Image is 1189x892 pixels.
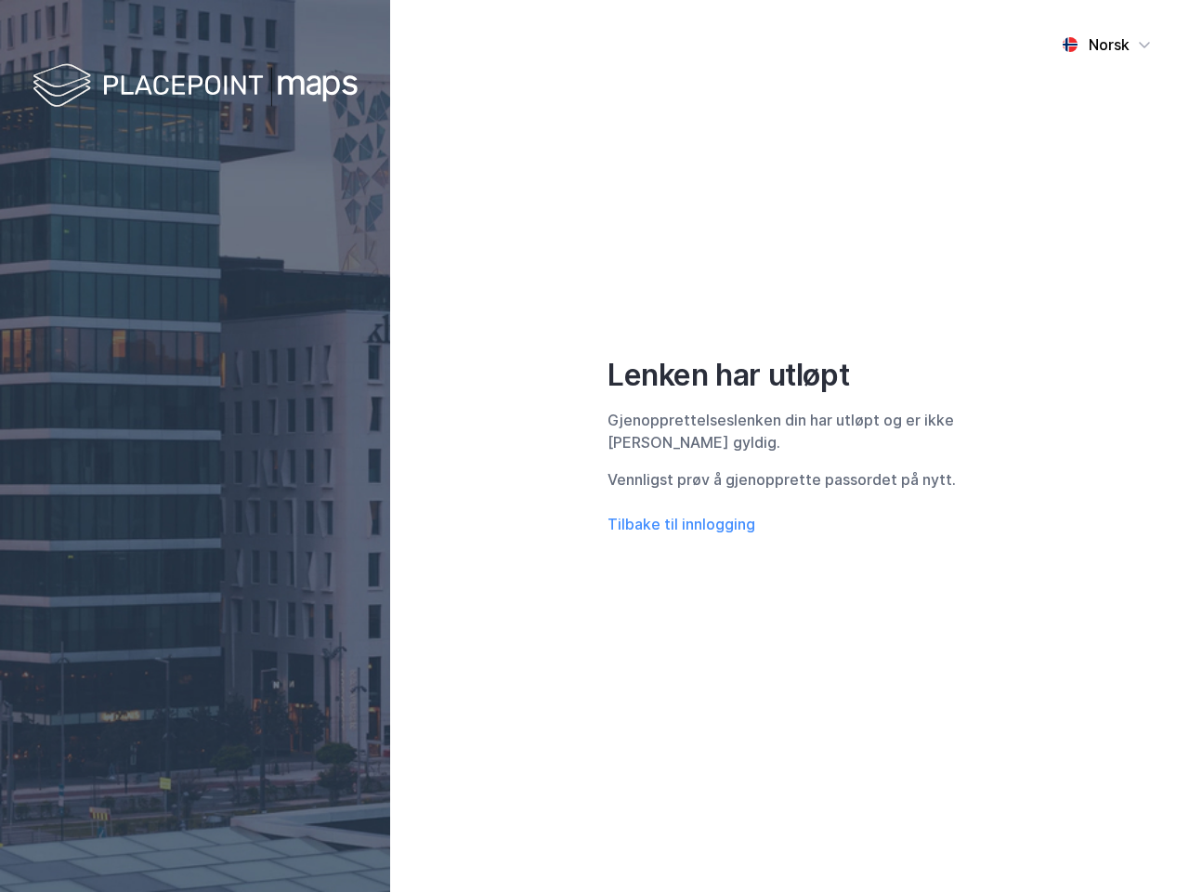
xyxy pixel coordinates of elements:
img: logo-white.f07954bde2210d2a523dddb988cd2aa7.svg [33,59,358,114]
div: Gjenopprettelseslenken din har utløpt og er ikke [PERSON_NAME] gyldig. [608,409,972,453]
div: Lenken har utløpt [608,357,972,394]
div: Norsk [1089,33,1130,56]
div: Vennligst prøv å gjenopprette passordet på nytt. [608,468,972,491]
button: Tilbake til innlogging [608,513,755,535]
iframe: Chat Widget [1096,803,1189,892]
